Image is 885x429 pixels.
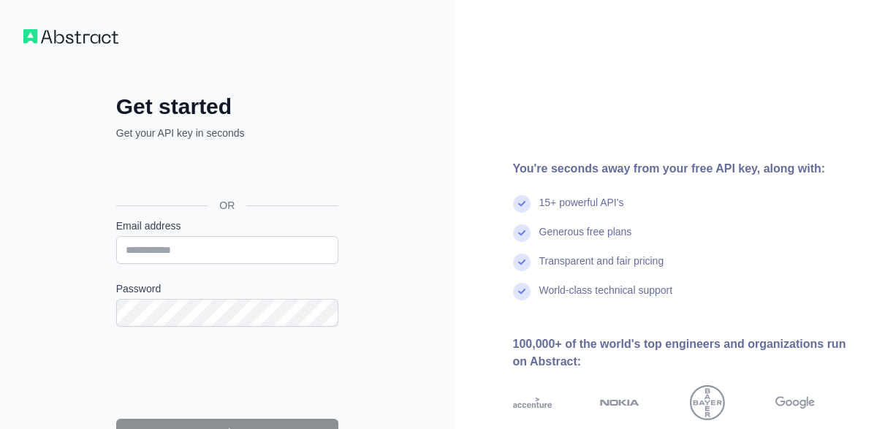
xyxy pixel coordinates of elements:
p: Get your API key in seconds [116,126,338,140]
h2: Get started [116,94,338,120]
span: OR [208,198,246,213]
img: check mark [513,195,531,213]
img: bayer [690,385,725,420]
img: Workflow [23,29,118,44]
img: nokia [600,385,639,420]
div: Generous free plans [539,224,632,254]
div: 15+ powerful API's [539,195,624,224]
label: Password [116,281,338,296]
div: Transparent and fair pricing [539,254,664,283]
img: check mark [513,283,531,300]
iframe: reCAPTCHA [116,344,338,401]
img: check mark [513,224,531,242]
label: Email address [116,219,338,233]
div: World-class technical support [539,283,673,312]
img: check mark [513,254,531,271]
img: google [775,385,815,420]
iframe: Nút Đăng nhập bằng Google [109,156,343,189]
div: 100,000+ of the world's top engineers and organizations run on Abstract: [513,335,862,371]
div: You're seconds away from your free API key, along with: [513,160,862,178]
img: accenture [513,385,552,420]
